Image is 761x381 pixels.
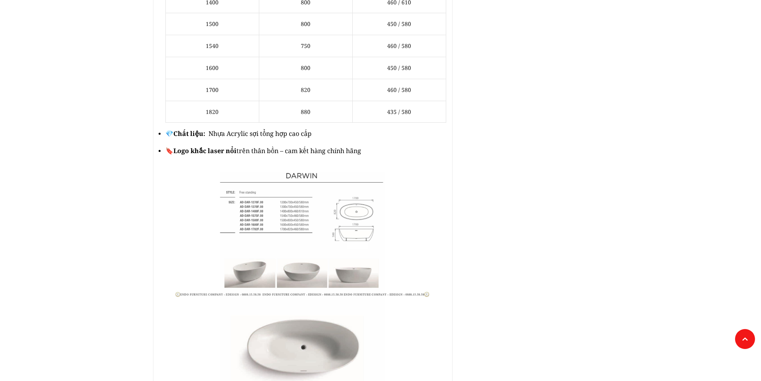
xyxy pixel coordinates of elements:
td: 800 [259,57,352,79]
td: 1820 [165,101,259,123]
span: 🔖 trên thân bồn – cam kết hàng chính hãng [165,146,361,155]
td: 1700 [165,79,259,101]
td: 820 [259,79,352,101]
td: 450 / 580 [352,13,446,35]
td: 1540 [165,35,259,57]
strong: Logo khắc laser nổi [173,146,236,155]
td: 450 / 580 [352,57,446,79]
td: 460 / 580 [352,35,446,57]
td: 750 [259,35,352,57]
td: 1600 [165,57,259,79]
span: 💎 [165,129,207,138]
span: Nhựa Acrylic sợi tổng hợp cao cấp [209,129,312,138]
td: 1500 [165,13,259,35]
strong: Chất liệu: [173,129,205,138]
td: 800 [259,13,352,35]
a: Lên đầu trang [735,329,755,349]
td: 460 / 580 [352,79,446,101]
td: 880 [259,101,352,123]
td: 435 / 580 [352,101,446,123]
